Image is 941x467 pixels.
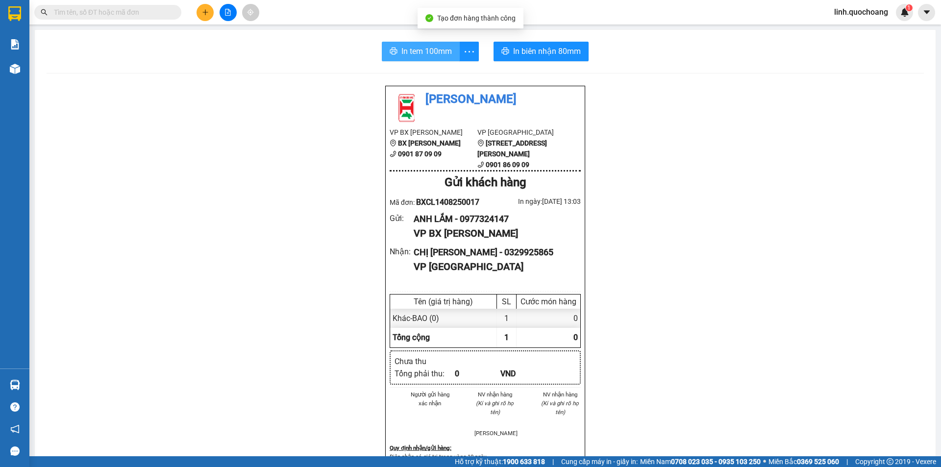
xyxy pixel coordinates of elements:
span: 1 [907,4,911,11]
div: Quy định nhận/gửi hàng : [390,443,581,452]
li: [PERSON_NAME] [474,429,516,438]
img: icon-new-feature [900,8,909,17]
span: phone [477,161,484,168]
img: warehouse-icon [10,380,20,390]
span: 0 [573,333,578,342]
span: | [846,456,848,467]
span: Tạo đơn hàng thành công [437,14,516,22]
div: VP BX [PERSON_NAME] [414,226,573,241]
span: file-add [224,9,231,16]
img: warehouse-icon [10,64,20,74]
li: VP [GEOGRAPHIC_DATA] [477,127,565,138]
div: Gửi : [390,212,414,224]
img: logo.jpg [390,90,424,124]
li: NV nhận hàng [539,390,581,399]
span: ⚪️ [763,460,766,464]
b: 0901 86 09 09 [486,161,529,169]
span: In tem 100mm [401,45,452,57]
span: copyright [887,458,893,465]
img: solution-icon [10,39,20,49]
i: (Kí và ghi rõ họ tên) [476,400,514,416]
span: Tổng cộng [393,333,430,342]
div: Gửi khách hàng [390,173,581,192]
strong: 0708 023 035 - 0935 103 250 [671,458,761,466]
div: CHỊ [PERSON_NAME] - 0329925865 [414,246,573,259]
span: Hỗ trợ kỹ thuật: [455,456,545,467]
sup: 1 [906,4,913,11]
span: Khác - BAO (0) [393,314,439,323]
span: more [460,46,478,58]
span: message [10,446,20,456]
b: [STREET_ADDRESS][PERSON_NAME] [477,139,547,158]
span: 1 [504,333,509,342]
li: VP BX [PERSON_NAME] [390,127,477,138]
b: 0901 87 09 09 [398,150,442,158]
i: (Kí và ghi rõ họ tên) [541,400,579,416]
button: printerIn tem 100mm [382,42,460,61]
div: Mã đơn: [390,196,485,208]
div: Tên (giá trị hàng) [393,297,494,306]
span: linh.quochoang [826,6,896,18]
div: 0 [517,309,580,328]
span: Miền Nam [640,456,761,467]
span: search [41,9,48,16]
p: Biên nhận có giá trị trong vòng 10 ngày. [390,452,581,461]
div: Tổng phải thu : [395,368,455,380]
button: file-add [220,4,237,21]
button: printerIn biên nhận 80mm [494,42,589,61]
span: Cung cấp máy in - giấy in: [561,456,638,467]
span: BXCL1408250017 [416,197,479,207]
input: Tìm tên, số ĐT hoặc mã đơn [54,7,170,18]
div: ANH LẮM - 0977324147 [414,212,573,226]
strong: 1900 633 818 [503,458,545,466]
span: | [552,456,554,467]
span: phone [390,150,396,157]
b: BX [PERSON_NAME] [398,139,461,147]
li: [PERSON_NAME] [390,90,581,109]
span: check-circle [425,14,433,22]
span: notification [10,424,20,434]
div: In ngày: [DATE] 13:03 [485,196,581,207]
div: 1 [497,309,517,328]
span: plus [202,9,209,16]
span: environment [477,140,484,147]
span: aim [247,9,254,16]
div: Cước món hàng [519,297,578,306]
div: 0 [455,368,500,380]
button: caret-down [918,4,935,21]
span: caret-down [922,8,931,17]
div: Nhận : [390,246,414,258]
span: question-circle [10,402,20,412]
div: Chưa thu [395,355,455,368]
div: VP [GEOGRAPHIC_DATA] [414,259,573,274]
div: SL [499,297,514,306]
span: Miền Bắc [768,456,839,467]
span: environment [390,140,396,147]
button: more [459,42,479,61]
span: printer [501,47,509,56]
div: VND [500,368,546,380]
strong: 0369 525 060 [797,458,839,466]
li: NV nhận hàng [474,390,516,399]
button: aim [242,4,259,21]
span: printer [390,47,397,56]
li: Người gửi hàng xác nhận [409,390,451,408]
span: In biên nhận 80mm [513,45,581,57]
button: plus [197,4,214,21]
img: logo-vxr [8,6,21,21]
